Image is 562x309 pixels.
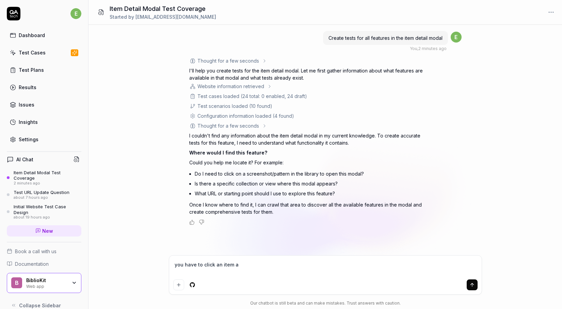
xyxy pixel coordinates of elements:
[135,14,216,20] span: [EMAIL_ADDRESS][DOMAIN_NAME]
[197,112,294,119] div: Configuration information loaded (4 found)
[7,29,81,42] a: Dashboard
[189,67,428,81] p: I'll help you create tests for the item detail modal. Let me first gather information about what ...
[7,204,81,219] a: Initial Website Test Case Designabout 19 hours ago
[14,215,81,220] div: about 19 hours ago
[195,189,428,198] li: What URL or starting point should I use to explore this feature?
[14,170,81,181] div: Item Detail Modal Test Coverage
[189,201,428,215] p: Once I know where to find it, I can crawl that area to discover all the available features in the...
[26,277,67,283] div: BiblioKit
[19,136,38,143] div: Settings
[7,98,81,111] a: Issues
[110,4,216,13] h1: Item Detail Modal Test Coverage
[189,132,428,146] p: I couldn't find any information about the item detail modal in my current knowledge. To create ac...
[197,102,272,110] div: Test scenarios loaded (10 found)
[189,150,267,156] span: Where would I find this feature?
[195,169,428,179] li: Do I need to click on a screenshot/pattern in the library to open this modal?
[7,273,81,293] button: BBiblioKitWeb app
[70,8,81,19] span: e
[451,32,462,43] span: e
[14,181,81,186] div: 2 minutes ago
[410,46,417,51] span: You
[7,63,81,77] a: Test Plans
[26,283,67,289] div: Web app
[7,81,81,94] a: Results
[19,118,38,126] div: Insights
[328,35,443,41] span: Create tests for all features in the item detail modal
[14,204,81,215] div: Initial Website Test Case Design
[189,219,195,225] button: Positive feedback
[7,248,81,255] a: Book a call with us
[195,179,428,189] li: Is there a specific collection or view where this modal appears?
[7,133,81,146] a: Settings
[14,195,69,200] div: about 7 hours ago
[410,46,447,52] div: , 2 minutes ago
[19,302,61,309] span: Collapse Sidebar
[173,260,478,277] textarea: you have to click an item a
[7,260,81,267] a: Documentation
[173,279,184,290] button: Add attachment
[19,84,36,91] div: Results
[197,57,259,64] div: Thought for a few seconds
[14,190,69,195] div: Test URL Update Question
[189,159,428,166] p: Could you help me locate it? For example:
[197,83,264,90] div: Website information retrieved
[7,190,81,200] a: Test URL Update Questionabout 7 hours ago
[16,156,33,163] h4: AI Chat
[15,260,49,267] span: Documentation
[19,101,34,108] div: Issues
[169,300,482,306] div: Our chatbot is still beta and can make mistakes. Trust answers with caution.
[199,219,204,225] button: Negative feedback
[11,277,22,288] span: B
[7,115,81,129] a: Insights
[197,122,259,129] div: Thought for a few seconds
[15,248,57,255] span: Book a call with us
[7,170,81,185] a: Item Detail Modal Test Coverage2 minutes ago
[7,46,81,59] a: Test Cases
[197,93,307,100] div: Test cases loaded (24 total: 0 enabled, 24 draft)
[7,225,81,237] a: New
[19,32,45,39] div: Dashboard
[19,66,44,74] div: Test Plans
[19,49,46,56] div: Test Cases
[70,7,81,20] button: e
[42,227,53,234] span: New
[110,13,216,20] div: Started by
